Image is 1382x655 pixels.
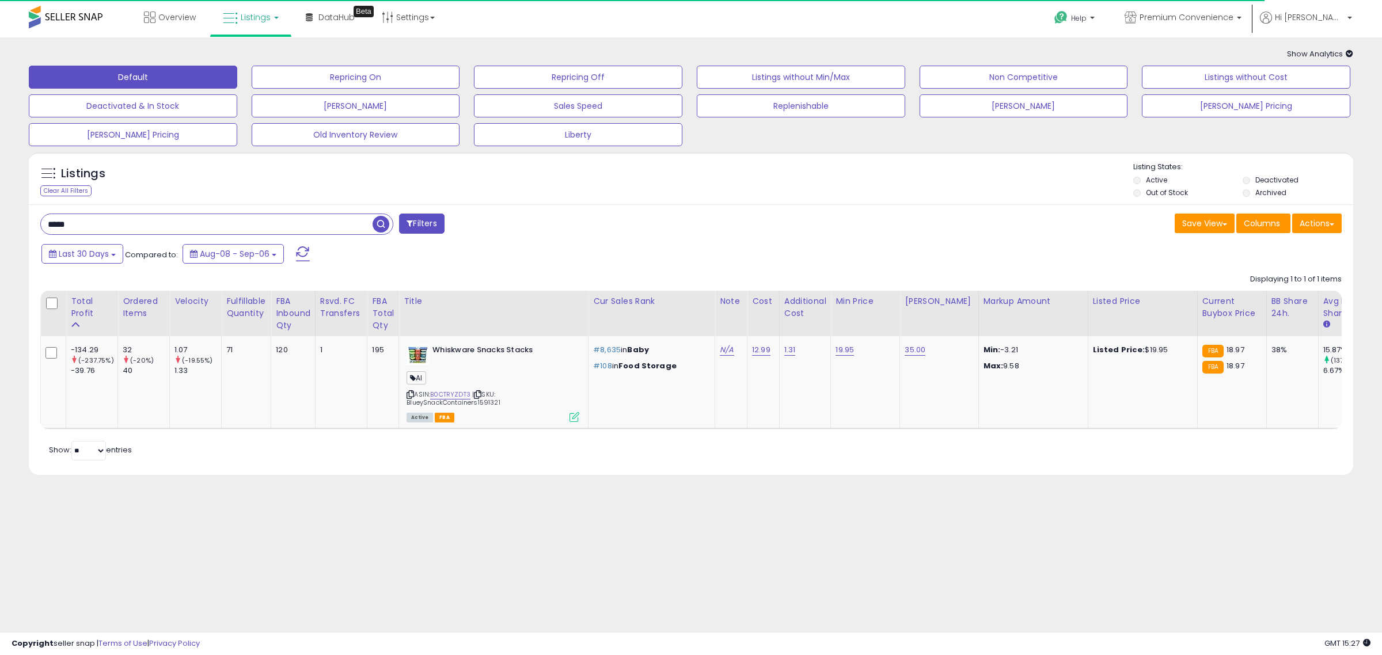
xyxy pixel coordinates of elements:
div: Clear All Filters [40,185,92,196]
button: Repricing On [252,66,460,89]
div: Note [720,295,742,307]
a: Hi [PERSON_NAME] [1260,12,1352,37]
button: Old Inventory Review [252,123,460,146]
div: 32 [123,345,169,355]
p: in [593,361,706,371]
button: Save View [1175,214,1235,233]
div: BB Share 24h. [1271,295,1313,319]
i: Get Help [1054,10,1068,25]
div: -39.76 [71,365,117,376]
small: Avg BB Share. [1323,319,1330,330]
b: Listed Price: [1093,344,1145,355]
span: Food Storage [618,360,677,371]
span: Baby [627,344,649,355]
small: FBA [1202,345,1224,357]
div: 40 [123,365,169,376]
p: Listing States: [1133,162,1354,173]
small: (137.93%) [1331,356,1361,365]
h5: Listings [61,166,105,182]
a: N/A [720,344,734,356]
div: Velocity [174,295,217,307]
button: [PERSON_NAME] [920,94,1128,117]
small: (-237.75%) [78,356,114,365]
button: Deactivated & In Stock [29,94,237,117]
span: DataHub [318,12,355,23]
div: Min Price [836,295,895,307]
span: Listings [241,12,271,23]
div: Tooltip anchor [354,6,374,17]
a: B0CTRYZDT3 [430,390,470,399]
img: 414EprbkoZL._SL40_.jpg [407,345,430,365]
div: 38% [1271,345,1309,355]
button: Default [29,66,237,89]
div: 15.87% [1323,345,1370,355]
div: FBA inbound Qty [276,295,310,332]
button: Listings without Min/Max [697,66,905,89]
button: Non Competitive [920,66,1128,89]
strong: Min: [984,344,1001,355]
span: Aug-08 - Sep-06 [200,248,269,260]
label: Archived [1255,188,1286,197]
div: Cost [752,295,774,307]
span: FBA [435,413,454,422]
p: in [593,345,706,355]
a: 12.99 [752,344,770,356]
span: Compared to: [125,249,178,260]
small: (-20%) [130,356,154,365]
div: -134.29 [71,345,117,355]
strong: Max: [984,360,1004,371]
label: Active [1146,175,1167,185]
div: FBA Total Qty [372,295,394,332]
div: Avg BB Share [1323,295,1365,319]
button: Repricing Off [474,66,682,89]
span: Columns [1244,218,1280,229]
div: $19.95 [1093,345,1189,355]
span: Show Analytics [1287,48,1353,59]
span: Help [1071,13,1087,23]
a: 19.95 [836,344,854,356]
button: [PERSON_NAME] [252,94,460,117]
span: Overview [158,12,196,23]
div: Cur Sales Rank [593,295,710,307]
a: Help [1045,2,1106,37]
button: Sales Speed [474,94,682,117]
small: (-19.55%) [182,356,212,365]
div: Listed Price [1093,295,1193,307]
div: Current Buybox Price [1202,295,1262,319]
div: Fulfillable Quantity [226,295,266,319]
button: [PERSON_NAME] Pricing [29,123,237,146]
button: Listings without Cost [1142,66,1350,89]
div: 6.67% [1323,365,1370,376]
a: 35.00 [905,344,925,356]
span: Show: entries [49,444,132,455]
span: All listings currently available for purchase on Amazon [407,413,433,422]
button: [PERSON_NAME] Pricing [1142,94,1350,117]
p: 9.58 [984,361,1079,371]
span: AI [407,371,426,384]
div: Markup Amount [984,295,1083,307]
div: Total Profit [71,295,113,319]
span: Premium Convenience [1140,12,1233,23]
div: Title [404,295,583,307]
span: 18.97 [1227,360,1244,371]
span: Last 30 Days [59,248,109,260]
div: 1 [320,345,359,355]
a: 1.31 [784,344,796,356]
span: Hi [PERSON_NAME] [1275,12,1344,23]
label: Out of Stock [1146,188,1188,197]
button: Aug-08 - Sep-06 [183,244,284,264]
span: 18.97 [1227,344,1244,355]
button: Filters [399,214,444,234]
button: Liberty [474,123,682,146]
button: Last 30 Days [41,244,123,264]
div: Rsvd. FC Transfers [320,295,363,319]
div: Additional Cost [784,295,826,319]
div: 195 [372,345,390,355]
div: 71 [226,345,262,355]
div: Ordered Items [123,295,165,319]
span: #8,635 [593,344,621,355]
span: #108 [593,360,612,371]
button: Replenishable [697,94,905,117]
div: 120 [276,345,306,355]
button: Columns [1236,214,1290,233]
